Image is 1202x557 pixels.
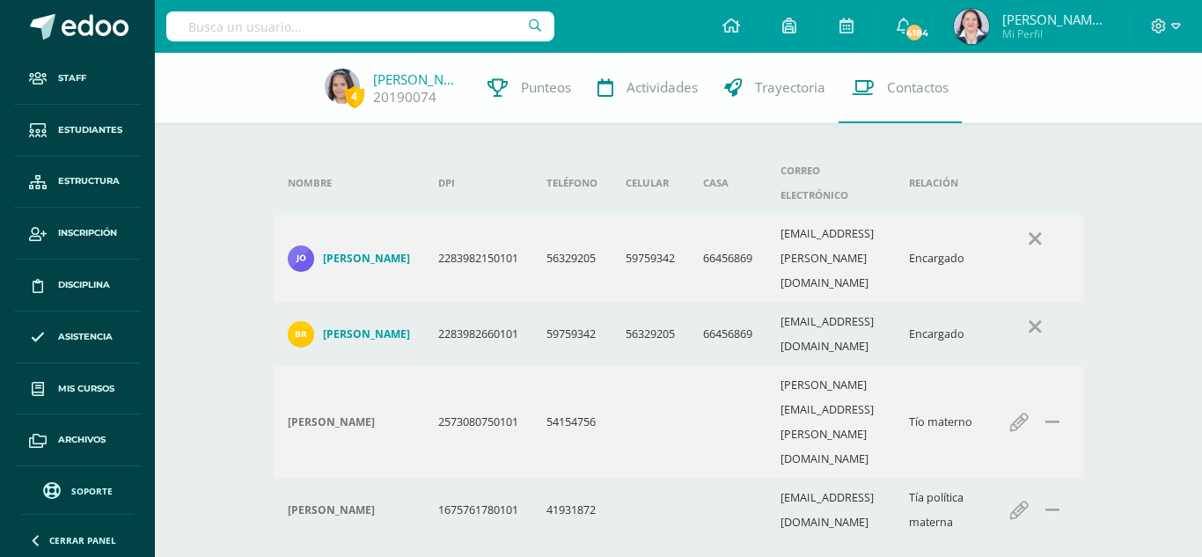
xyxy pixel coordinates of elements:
[14,157,141,209] a: Estructura
[424,303,532,366] td: 2283982660101
[755,78,825,97] span: Trayectoria
[1002,26,1108,41] span: Mi Perfil
[373,88,436,106] a: 20190074
[895,151,987,215] th: Relación
[711,53,839,123] a: Trayectoria
[424,215,532,303] td: 2283982150101
[58,433,106,447] span: Archivos
[689,151,766,215] th: Casa
[689,303,766,366] td: 66456869
[14,208,141,260] a: Inscripción
[766,303,895,366] td: [EMAIL_ADDRESS][DOMAIN_NAME]
[532,479,612,542] td: 41931872
[14,105,141,157] a: Estudiantes
[58,226,117,240] span: Inscripción
[532,366,612,479] td: 54154756
[689,215,766,303] td: 66456869
[424,151,532,215] th: DPI
[288,246,410,272] a: [PERSON_NAME]
[14,414,141,466] a: Archivos
[274,151,424,215] th: Nombre
[14,363,141,415] a: Mis cursos
[49,534,116,546] span: Cerrar panel
[345,85,364,107] span: 4
[532,215,612,303] td: 56329205
[766,151,895,215] th: Correo electrónico
[766,366,895,479] td: [PERSON_NAME][EMAIL_ADDRESS][PERSON_NAME][DOMAIN_NAME]
[895,479,987,542] td: Tía política materna
[895,303,987,366] td: Encargado
[424,479,532,542] td: 1675761780101
[288,503,410,517] div: Dana Sucely Silva Chafoya
[532,151,612,215] th: Teléfono
[373,70,461,88] a: [PERSON_NAME]
[58,174,120,188] span: Estructura
[288,246,314,272] img: 242db5496b8d78545d7daaa93c618b50.png
[904,23,923,42] span: 4184
[14,53,141,105] a: Staff
[612,303,689,366] td: 56329205
[424,366,532,479] td: 2573080750101
[21,478,134,502] a: Soporte
[58,330,113,344] span: Asistencia
[954,9,989,44] img: 91010995ba55083ab2a46da906f26f18.png
[839,53,962,123] a: Contactos
[323,252,410,266] h4: [PERSON_NAME]
[766,215,895,303] td: [EMAIL_ADDRESS][PERSON_NAME][DOMAIN_NAME]
[58,71,86,85] span: Staff
[895,215,987,303] td: Encargado
[323,327,410,341] h4: [PERSON_NAME]
[71,485,113,497] span: Soporte
[14,260,141,311] a: Disciplina
[612,215,689,303] td: 59759342
[766,479,895,542] td: [EMAIL_ADDRESS][DOMAIN_NAME]
[521,78,571,97] span: Punteos
[166,11,553,41] input: Busca un usuario...
[288,321,410,348] a: [PERSON_NAME]
[474,53,584,123] a: Punteos
[627,78,698,97] span: Actividades
[58,278,110,292] span: Disciplina
[1002,11,1108,28] span: [PERSON_NAME][US_STATE]
[887,78,949,97] span: Contactos
[14,311,141,363] a: Asistencia
[325,69,360,104] img: a4c9b1b9d6c2647361a617357669f70d.png
[584,53,711,123] a: Actividades
[532,303,612,366] td: 59759342
[612,151,689,215] th: Celular
[58,123,122,137] span: Estudiantes
[288,503,375,517] h4: [PERSON_NAME]
[895,366,987,479] td: Tío materno
[288,415,410,429] div: Milton Eliseo Aldana López
[58,382,114,396] span: Mis cursos
[288,415,375,429] h4: [PERSON_NAME]
[288,321,314,348] img: 1b0389958ff27ae1e4693f30118103a1.png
